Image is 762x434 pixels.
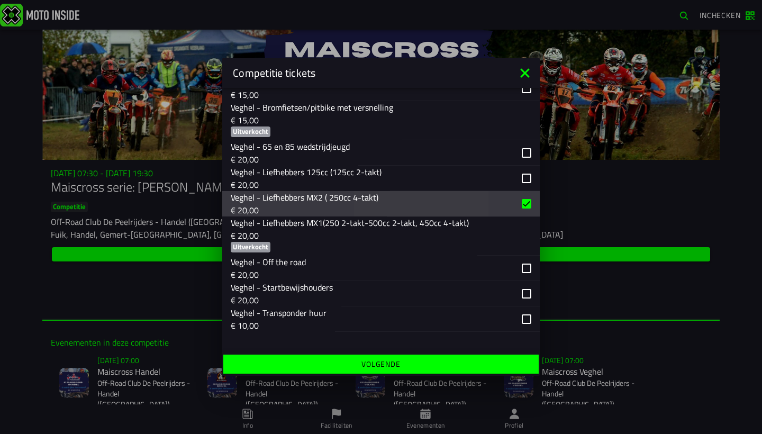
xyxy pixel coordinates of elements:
[231,268,306,281] p: € 20,00
[231,319,326,332] p: € 10,00
[231,229,469,242] p: € 20,00
[231,204,378,216] p: € 20,00
[222,65,516,81] ion-title: Competitie tickets
[231,166,382,178] p: Veghel - Liefhebbers 125cc (125cc 2-takt)
[231,88,344,101] p: € 15,00
[231,114,393,126] p: € 15,00
[231,140,350,153] p: Veghel - 65 en 85 wedstrijdjeugd
[231,294,333,306] p: € 20,00
[231,191,378,204] p: Veghel - Liefhebbers MX2 ( 250cc 4-takt)
[231,101,393,114] p: Veghel - Bromfietsen/pitbike met versnelling
[231,126,270,137] ion-badge: Uitverkocht
[223,355,539,374] ion-button: Volgende
[231,153,350,166] p: € 20,00
[231,76,344,88] p: Veghel - Bromfietsen automaat
[231,216,469,229] p: Veghel - Liefhebbers MX1(250 2-takt-500cc 2-takt, 450cc 4-takt)
[231,256,306,268] p: Veghel - Off the road
[231,306,326,319] p: Veghel - Transponder huur
[231,281,333,294] p: Veghel - Startbewijshouders
[231,242,270,252] ion-badge: Uitverkocht
[231,178,382,191] p: € 20,00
